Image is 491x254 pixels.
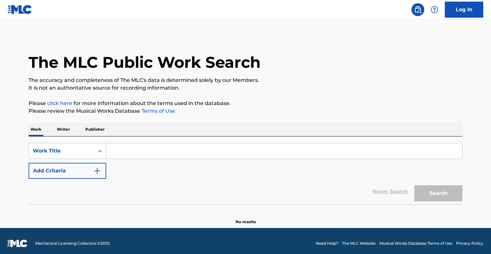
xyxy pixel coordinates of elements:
[29,76,462,84] p: The accuracy and completeness of The MLC's data is determined solely by our Members.
[140,108,175,114] a: Terms of Use
[379,241,452,246] a: Musical Works Database Terms of Use
[236,211,256,225] p: No results
[29,53,261,72] h1: The MLC Public Work Search
[29,107,462,115] p: Please review the Musical Works Database
[47,100,72,106] a: click here
[83,123,107,136] p: Publisher
[29,143,462,205] form: Search Form
[414,6,422,13] img: search
[29,100,462,107] p: Please for more information about the terms used in the database.
[8,5,32,14] img: MLC Logo
[445,2,483,18] a: Log In
[411,3,424,16] a: Public Search
[29,163,106,179] button: Add Criteria
[342,241,375,246] a: The MLC Website
[428,3,441,16] div: Help
[456,241,483,246] a: Privacy Policy
[33,147,90,155] div: Work Title
[55,123,72,136] p: Writer
[431,6,438,13] img: help
[35,241,110,246] span: Mechanical Licensing Collective © 2025
[29,123,43,136] p: Work
[8,240,28,247] img: logo
[93,167,101,175] img: 9d2ae6d4665cec9f34b9.svg
[29,84,462,92] p: It is not an authoritative source for recording information.
[316,241,338,246] a: Need Help?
